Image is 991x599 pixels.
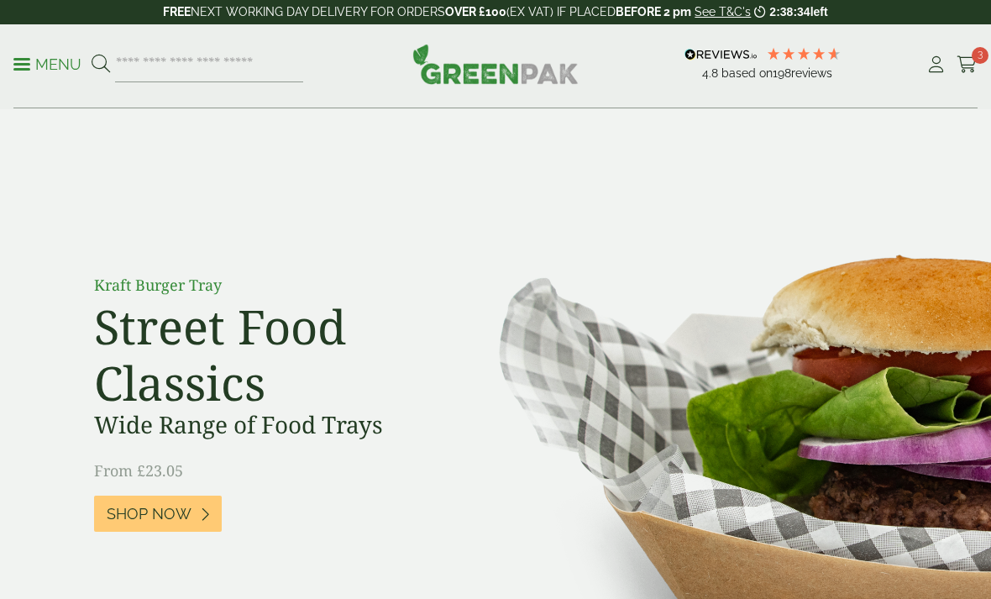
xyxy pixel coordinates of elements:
[445,5,506,18] strong: OVER £100
[810,5,828,18] span: left
[773,66,791,80] span: 198
[695,5,751,18] a: See T&C's
[766,46,842,61] div: 4.79 Stars
[94,460,183,481] span: From £23.05
[13,55,81,75] p: Menu
[684,49,758,60] img: REVIEWS.io
[94,411,472,439] h3: Wide Range of Food Trays
[13,55,81,71] a: Menu
[957,52,978,77] a: 3
[412,44,579,84] img: GreenPak Supplies
[107,505,191,523] span: Shop Now
[616,5,691,18] strong: BEFORE 2 pm
[94,274,472,297] p: Kraft Burger Tray
[791,66,832,80] span: reviews
[94,496,222,532] a: Shop Now
[769,5,810,18] span: 2:38:34
[163,5,191,18] strong: FREE
[702,66,721,80] span: 4.8
[721,66,773,80] span: Based on
[94,298,472,411] h2: Street Food Classics
[957,56,978,73] i: Cart
[925,56,946,73] i: My Account
[972,47,988,64] span: 3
